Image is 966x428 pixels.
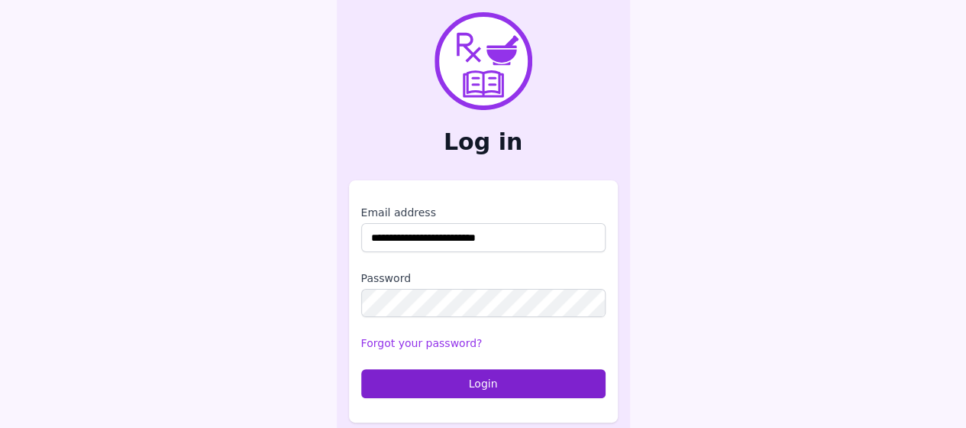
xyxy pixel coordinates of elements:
img: PharmXellence Logo [435,12,532,110]
label: Email address [361,205,606,220]
button: Login [361,369,606,398]
h2: Log in [349,128,618,156]
label: Password [361,271,606,286]
a: Forgot your password? [361,337,483,349]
